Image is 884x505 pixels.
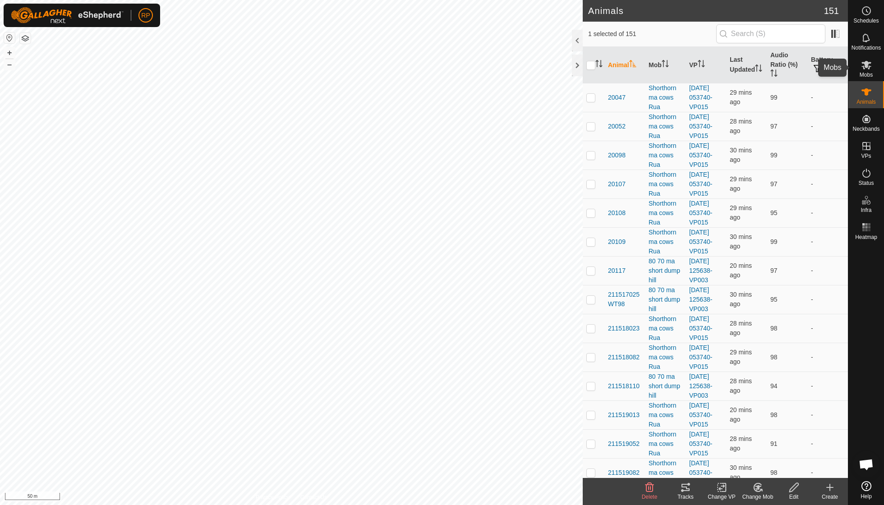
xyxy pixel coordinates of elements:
th: Mob [645,47,686,83]
a: [DATE] 053740-VP015 [689,344,712,370]
span: 95 [770,296,778,303]
span: 97 [770,267,778,274]
span: 4 Sep 2025 at 12:03 PM [730,262,752,279]
div: 80 70 ma short dump hill [649,285,682,314]
button: Map Layers [20,33,31,44]
span: 4 Sep 2025 at 12:03 PM [730,406,752,423]
span: Heatmap [855,234,877,240]
a: Contact Us [300,493,327,501]
p-sorticon: Activate to sort [698,61,705,69]
span: 211518023 [608,324,640,333]
span: 98 [770,353,778,361]
span: VPs [861,153,871,159]
div: Change VP [704,493,740,501]
a: [DATE] 053740-VP015 [689,84,712,110]
span: 20107 [608,179,626,189]
a: [DATE] 053740-VP015 [689,315,712,341]
span: 4 Sep 2025 at 11:55 AM [730,118,752,134]
span: 211518110 [608,381,640,391]
span: 99 [770,94,778,101]
span: 91 [770,440,778,447]
span: 211519082 [608,468,640,477]
span: 4 Sep 2025 at 11:54 AM [730,89,752,106]
div: Change Mob [740,493,776,501]
div: Shorthorn ma cows Rua [649,83,682,112]
div: Shorthorn ma cows Rua [649,170,682,198]
a: Help [848,477,884,503]
th: Audio Ratio (%) [767,47,807,83]
span: 211519052 [608,439,640,449]
td: - [807,343,848,372]
span: 95 [770,209,778,216]
th: Animal [604,47,645,83]
p-sorticon: Activate to sort [755,66,762,73]
span: 20109 [608,237,626,247]
span: 98 [770,411,778,418]
span: 4 Sep 2025 at 11:54 AM [730,175,752,192]
a: [DATE] 053740-VP015 [689,431,712,457]
span: 4 Sep 2025 at 11:54 AM [730,464,752,481]
p-sorticon: Activate to sort [770,71,778,78]
a: Open chat [853,451,880,478]
span: 20098 [608,151,626,160]
p-sorticon: Activate to sort [595,61,603,69]
td: - [807,256,848,285]
span: 94 [770,382,778,390]
td: - [807,458,848,487]
td: - [807,429,848,458]
td: - [807,227,848,256]
a: [DATE] 125638-VP003 [689,373,712,399]
span: RP [141,11,150,20]
a: [DATE] 053740-VP015 [689,200,712,226]
th: Battery [807,47,848,83]
span: 211519013 [608,410,640,420]
span: 4 Sep 2025 at 11:55 AM [730,435,752,452]
img: Gallagher Logo [11,7,124,23]
span: Help [861,494,872,499]
div: Shorthorn ma cows Rua [649,112,682,141]
p-sorticon: Activate to sort [629,61,636,69]
span: 1 selected of 151 [588,29,716,39]
a: [DATE] 125638-VP003 [689,286,712,312]
a: [DATE] 053740-VP015 [689,229,712,255]
div: Shorthorn ma cows Rua [649,314,682,343]
div: Create [812,493,848,501]
td: - [807,372,848,400]
span: Delete [642,494,658,500]
span: Infra [861,207,871,213]
button: + [4,47,15,58]
td: - [807,141,848,170]
button: – [4,59,15,70]
span: 98 [770,325,778,332]
div: Shorthorn ma cows Rua [649,141,682,170]
a: [DATE] 053740-VP015 [689,142,712,168]
div: 80 70 ma short dump hill [649,257,682,285]
td: - [807,112,848,141]
span: 97 [770,123,778,130]
span: Status [858,180,874,186]
div: Shorthorn ma cows Rua [649,459,682,487]
td: - [807,198,848,227]
td: - [807,83,848,112]
span: 4 Sep 2025 at 11:55 AM [730,320,752,336]
td: - [807,400,848,429]
a: [DATE] 053740-VP015 [689,171,712,197]
span: 97 [770,180,778,188]
span: 4 Sep 2025 at 11:54 AM [730,233,752,250]
span: 4 Sep 2025 at 11:54 AM [730,291,752,308]
span: 4 Sep 2025 at 11:53 AM [730,147,752,163]
h2: Animals [588,5,824,16]
span: Mobs [860,72,873,78]
span: 20047 [608,93,626,102]
td: - [807,170,848,198]
span: 99 [770,238,778,245]
span: 4 Sep 2025 at 11:54 AM [730,204,752,221]
span: 20052 [608,122,626,131]
a: [DATE] 053740-VP015 [689,113,712,139]
span: 4 Sep 2025 at 11:54 AM [730,349,752,365]
input: Search (S) [716,24,825,43]
span: Schedules [853,18,879,23]
th: VP [686,47,726,83]
span: 4 Sep 2025 at 11:55 AM [730,377,752,394]
div: Shorthorn ma cows Rua [649,228,682,256]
